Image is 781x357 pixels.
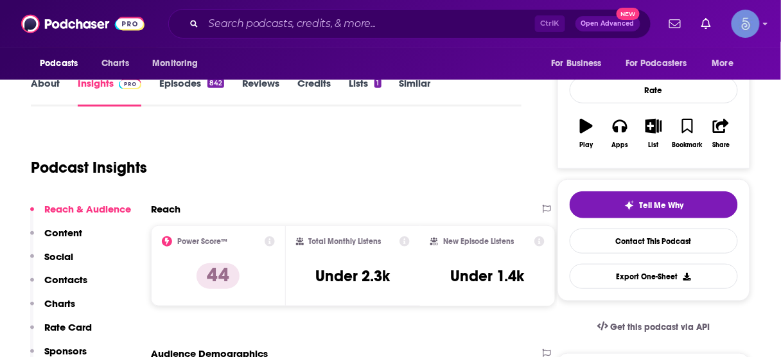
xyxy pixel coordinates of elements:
[168,9,651,39] div: Search podcasts, credits, & more...
[30,274,87,297] button: Contacts
[712,141,730,149] div: Share
[732,10,760,38] span: Logged in as Spiral5-G1
[44,345,87,357] p: Sponsors
[443,237,514,246] h2: New Episode Listens
[197,263,240,289] p: 44
[93,51,137,76] a: Charts
[617,51,706,76] button: open menu
[119,79,141,89] img: Podchaser Pro
[570,229,738,254] a: Contact This Podcast
[44,250,73,263] p: Social
[159,77,224,107] a: Episodes842
[542,51,618,76] button: open menu
[611,322,710,333] span: Get this podcast via API
[309,237,382,246] h2: Total Monthly Listens
[374,79,381,88] div: 1
[535,15,565,32] span: Ctrl K
[21,12,145,36] img: Podchaser - Follow, Share and Rate Podcasts
[575,16,640,31] button: Open AdvancedNew
[207,79,224,88] div: 842
[44,227,82,239] p: Content
[349,77,381,107] a: Lists1
[732,10,760,38] img: User Profile
[30,250,73,274] button: Social
[151,203,180,215] h2: Reach
[637,110,671,157] button: List
[44,297,75,309] p: Charts
[570,77,738,103] div: Rate
[712,55,734,73] span: More
[30,321,92,345] button: Rate Card
[143,51,215,76] button: open menu
[31,77,60,107] a: About
[242,77,279,107] a: Reviews
[580,141,593,149] div: Play
[30,297,75,321] button: Charts
[696,13,716,35] a: Show notifications dropdown
[570,264,738,289] button: Export One-Sheet
[78,77,141,107] a: InsightsPodchaser Pro
[40,55,78,73] span: Podcasts
[624,200,635,211] img: tell me why sparkle
[31,51,94,76] button: open menu
[672,141,703,149] div: Bookmark
[204,13,535,34] input: Search podcasts, credits, & more...
[30,227,82,250] button: Content
[570,110,603,157] button: Play
[587,311,721,343] a: Get this podcast via API
[603,110,636,157] button: Apps
[705,110,738,157] button: Share
[450,266,524,286] h3: Under 1.4k
[315,266,390,286] h3: Under 2.3k
[152,55,198,73] span: Monitoring
[551,55,602,73] span: For Business
[617,8,640,20] span: New
[703,51,750,76] button: open menu
[44,321,92,333] p: Rate Card
[101,55,129,73] span: Charts
[626,55,687,73] span: For Podcasters
[399,77,431,107] a: Similar
[177,237,227,246] h2: Power Score™
[297,77,331,107] a: Credits
[664,13,686,35] a: Show notifications dropdown
[44,203,131,215] p: Reach & Audience
[31,158,147,177] h1: Podcast Insights
[30,203,131,227] button: Reach & Audience
[612,141,629,149] div: Apps
[570,191,738,218] button: tell me why sparkleTell Me Why
[640,200,684,211] span: Tell Me Why
[581,21,635,27] span: Open Advanced
[732,10,760,38] button: Show profile menu
[671,110,704,157] button: Bookmark
[44,274,87,286] p: Contacts
[649,141,659,149] div: List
